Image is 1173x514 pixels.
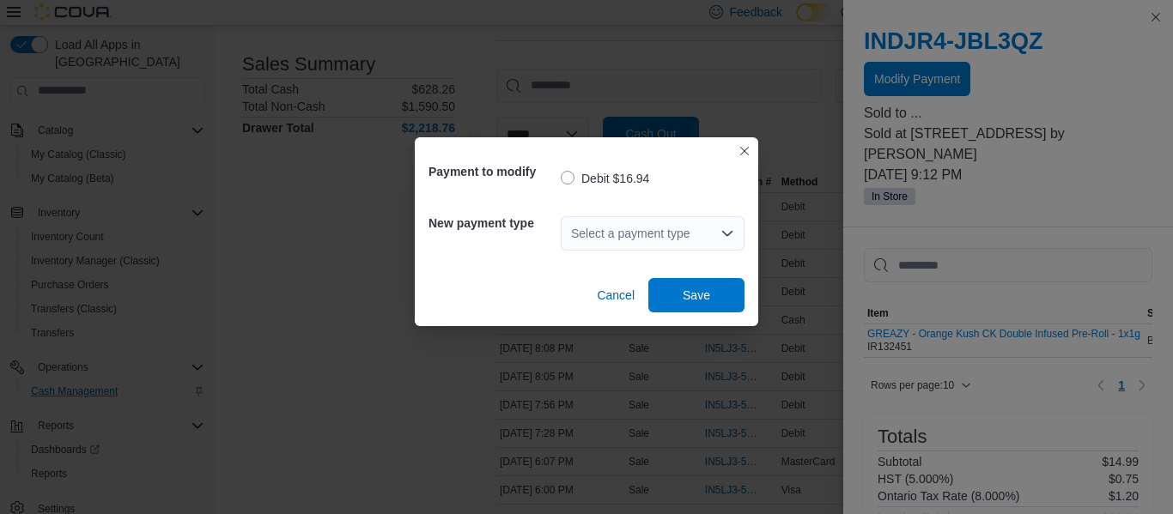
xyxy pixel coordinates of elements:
label: Debit $16.94 [561,168,649,189]
button: Save [648,278,745,312]
h5: New payment type [428,206,557,240]
button: Open list of options [720,227,734,240]
span: Cancel [597,287,635,304]
span: Save [683,287,710,304]
button: Cancel [590,278,641,312]
input: Accessible screen reader label [571,223,573,244]
h5: Payment to modify [428,154,557,189]
button: Closes this modal window [734,141,755,161]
